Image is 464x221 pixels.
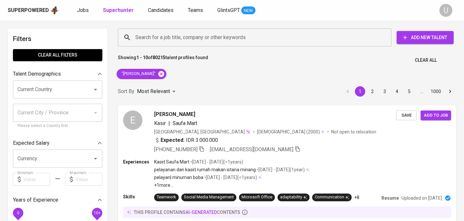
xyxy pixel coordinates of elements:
a: Teams [188,6,204,15]
b: 80215 [153,55,165,60]
p: Not open to relocation [331,129,376,135]
button: Go to page 3 [379,86,390,97]
div: Communication [315,194,349,200]
button: Clear All [412,54,439,66]
div: Years of Experience [13,194,102,206]
b: Superhunter [103,7,134,13]
a: Superhunter [103,6,135,15]
span: Saufa Mart [173,120,197,126]
p: Experiences [123,159,154,165]
p: +8 [354,194,359,201]
div: Social Media Management [184,194,234,200]
p: • [DATE] - [DATE] ( 1 year ) [256,166,305,173]
div: IDR 3.000.000 [154,136,218,144]
p: Showing of talent profiles found [118,54,208,66]
div: [GEOGRAPHIC_DATA], [GEOGRAPHIC_DATA] [154,129,251,135]
p: • [DATE] - [DATE] ( <1 years ) [203,174,257,181]
a: Jobs [77,6,90,15]
img: magic_wand.svg [245,129,251,134]
p: Skills [123,194,154,200]
span: Add to job [424,112,448,119]
p: this profile contains contents [134,209,240,216]
div: adaptability [280,194,307,200]
button: Go to page 2 [367,86,378,97]
p: Most Relevant [137,88,170,95]
p: +1 more ... [154,182,310,188]
button: Clear All filters [13,49,102,61]
span: [EMAIL_ADDRESS][DOMAIN_NAME] [210,146,293,153]
button: page 1 [355,86,365,97]
a: Candidates [148,6,175,15]
nav: pagination navigation [342,86,456,97]
h6: Filters [13,34,102,44]
p: pelayan | minuman boba [154,174,203,181]
div: "[PERSON_NAME]" [117,69,166,79]
div: Teamwork [157,194,176,200]
span: Teams [188,7,203,13]
p: Please select a Country first [17,123,98,129]
button: Add to job [421,111,451,121]
span: Jobs [77,7,89,13]
span: Clear All [415,56,437,64]
p: Years of Experience [13,196,58,204]
p: Sort By [118,88,134,95]
button: Add New Talent [397,31,454,44]
div: Microsoft Office [242,194,272,200]
button: Go to next page [445,86,455,97]
span: Add New Talent [402,34,448,42]
p: pelayanan dan kasir | rumah makan istana minang [154,166,256,173]
span: AI-generated [186,210,217,215]
button: Go to page 5 [404,86,414,97]
input: Value [23,173,50,186]
div: … [416,88,427,95]
input: Value [75,173,102,186]
span: [PHONE_NUMBER] [154,146,198,153]
button: Open [91,154,100,163]
span: Clear All filters [18,51,97,59]
a: GlintsGPT NEW [217,6,255,15]
div: Most Relevant [137,86,178,98]
button: Go to page 4 [392,86,402,97]
span: "[PERSON_NAME]" [117,71,160,77]
div: Superpowered [8,7,49,14]
span: NEW [241,7,255,14]
p: Uploaded on [DATE] [402,195,442,201]
span: Save [399,112,413,119]
p: Expected Salary [13,139,50,147]
div: (2000) [257,129,325,135]
div: E [123,111,142,130]
span: Kasir [154,120,166,126]
div: Talent Demographics [13,68,102,80]
p: • [DATE] - [DATE] ( <1 years ) [189,159,243,165]
div: U [439,4,452,17]
p: Resume [381,195,399,201]
span: | [168,120,170,127]
span: 0 [17,211,19,215]
p: Kasir | Saufa Mart [154,159,189,165]
div: Expected Salary [13,137,102,150]
button: Save [396,111,417,121]
b: Expected: [161,136,185,144]
span: GlintsGPT [217,7,240,13]
p: Talent Demographics [13,70,61,78]
a: Superpoweredapp logo [8,5,59,15]
button: Go to page 1000 [429,86,443,97]
b: 1 - 10 [136,55,148,60]
span: Candidates [148,7,174,13]
span: [PERSON_NAME] [154,111,195,118]
img: app logo [50,5,59,15]
span: 10+ [94,211,100,215]
button: Open [91,85,100,94]
span: [DEMOGRAPHIC_DATA] [257,129,306,135]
